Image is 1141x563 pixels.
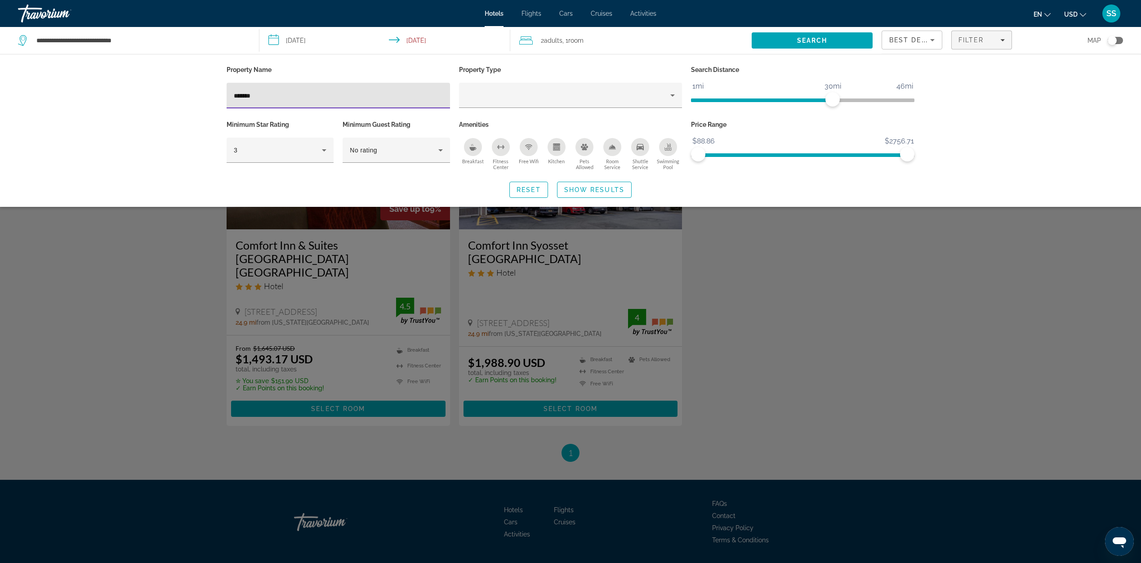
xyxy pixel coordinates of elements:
span: Filter [958,36,984,44]
span: ngx-slider [691,147,705,161]
span: Reset [517,186,541,193]
span: Pets Allowed [570,158,598,170]
span: Map [1088,34,1101,47]
button: Change currency [1064,8,1086,21]
button: Room Service [598,138,626,170]
span: $2756.71 [883,134,915,148]
a: Cars [559,10,573,17]
span: Swimming Pool [654,158,682,170]
span: ngx-slider-max [900,147,914,161]
p: Minimum Star Rating [227,118,334,131]
mat-select: Sort by [889,35,935,45]
p: Price Range [691,118,914,131]
a: Flights [521,10,541,17]
button: Kitchen [543,138,570,170]
span: Best Deals [889,36,936,44]
a: Hotels [485,10,504,17]
span: No rating [350,147,377,154]
button: Shuttle Service [626,138,654,170]
p: Search Distance [691,63,914,76]
span: SS [1106,9,1116,18]
button: Reset [509,182,548,198]
span: ngx-slider [825,92,840,107]
p: Property Name [227,63,450,76]
ngx-slider: ngx-slider [691,98,914,100]
button: Change language [1034,8,1051,21]
span: USD [1064,11,1078,18]
span: Room Service [598,158,626,170]
span: en [1034,11,1042,18]
button: Search [752,32,873,49]
button: Pets Allowed [570,138,598,170]
button: Toggle map [1101,36,1123,45]
p: Minimum Guest Rating [343,118,450,131]
p: Property Type [459,63,682,76]
span: 3 [234,147,237,154]
span: 2 [541,34,562,47]
span: Breakfast [462,158,484,164]
span: $88.86 [691,134,716,148]
span: 46mi [895,80,914,93]
span: 1mi [691,80,705,93]
button: User Menu [1100,4,1123,23]
button: Breakfast [459,138,487,170]
span: Room [568,37,584,44]
button: Filters [951,31,1012,49]
p: Amenities [459,118,682,131]
a: Travorium [18,2,108,25]
button: Select check in and out date [259,27,510,54]
button: Free Wifi [515,138,543,170]
span: Kitchen [548,158,565,164]
span: Fitness Center [487,158,515,170]
iframe: Button to launch messaging window [1105,527,1134,556]
button: Fitness Center [487,138,515,170]
mat-select: Property type [466,90,675,101]
a: Activities [630,10,656,17]
button: Travelers: 2 adults, 0 children [510,27,752,54]
a: Cruises [591,10,612,17]
span: Shuttle Service [626,158,654,170]
span: Adults [544,37,562,44]
button: Swimming Pool [654,138,682,170]
ngx-slider: ngx-slider [691,153,914,155]
input: Search hotel destination [36,34,245,47]
div: Hotel Filters [222,63,919,173]
span: , 1 [562,34,584,47]
span: 30mi [823,80,842,93]
span: Free Wifi [519,158,539,164]
button: Show Results [557,182,632,198]
span: Search [797,37,828,44]
span: Show Results [564,186,624,193]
